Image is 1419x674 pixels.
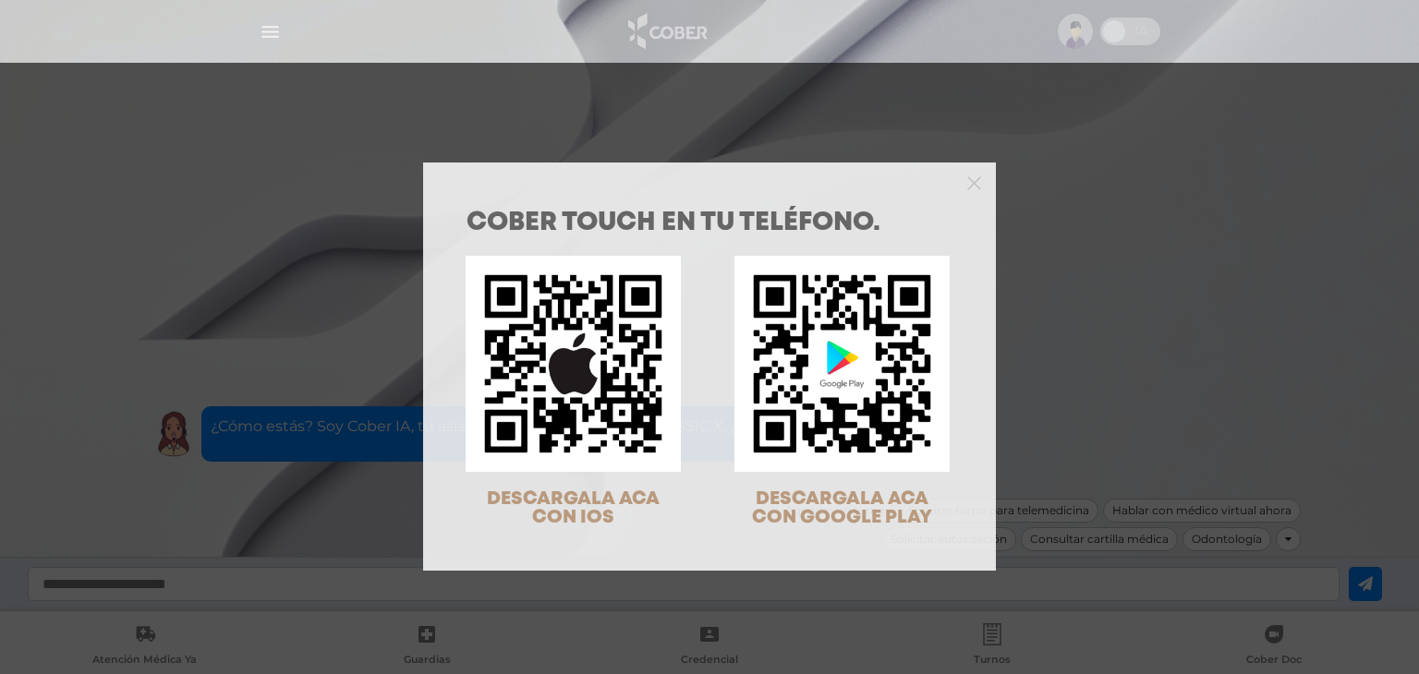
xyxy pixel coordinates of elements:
[466,256,681,471] img: qr-code
[752,490,932,526] span: DESCARGALA ACA CON GOOGLE PLAY
[467,211,952,236] h1: COBER TOUCH en tu teléfono.
[734,256,950,471] img: qr-code
[967,174,981,190] button: Close
[487,490,660,526] span: DESCARGALA ACA CON IOS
